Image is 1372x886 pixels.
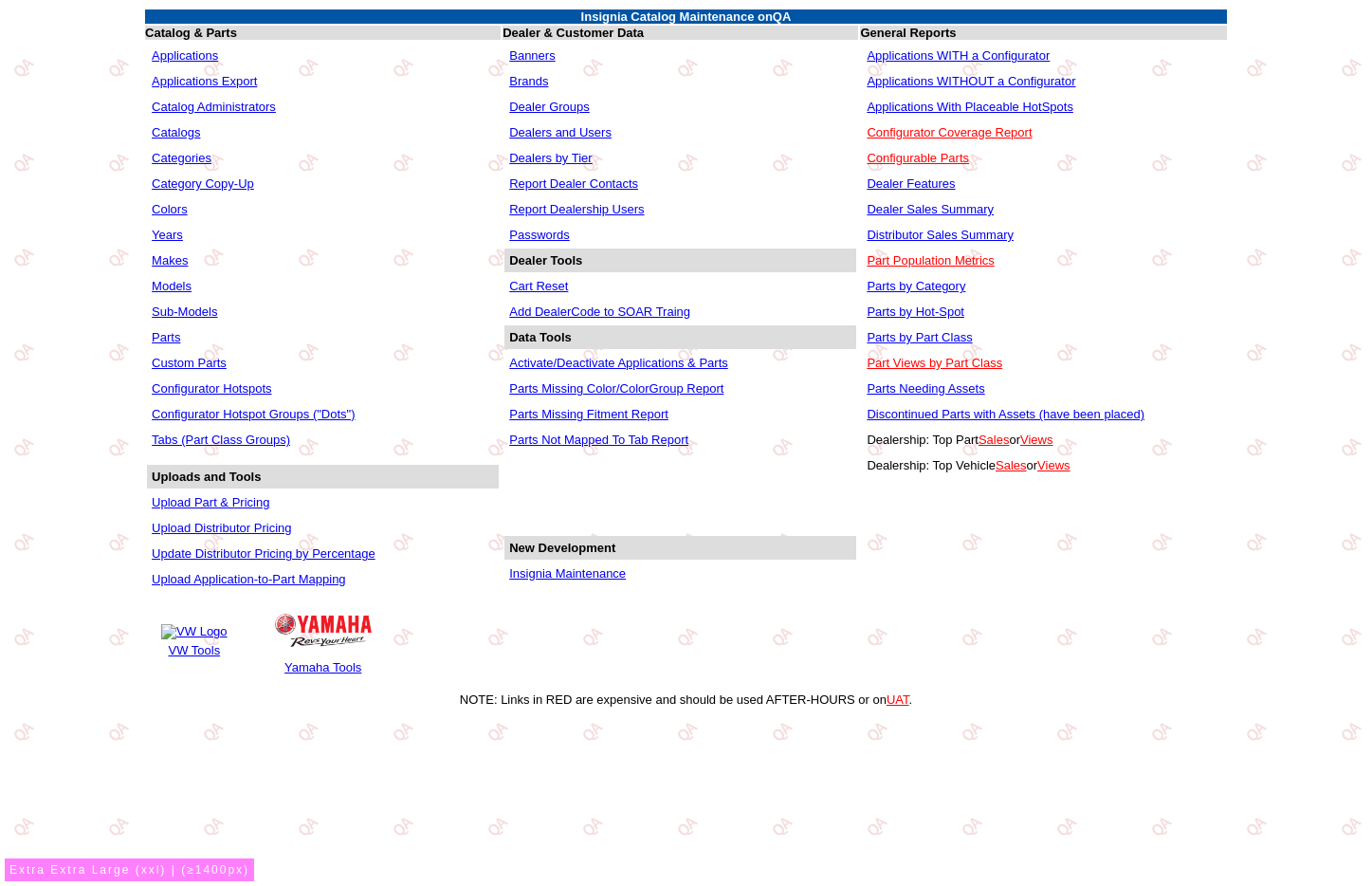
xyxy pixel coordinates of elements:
a: Report Dealership Users [509,202,644,216]
b: Data Tools [509,330,572,344]
a: Parts by Hot-Spot [867,305,964,319]
a: Applications Export [152,74,257,88]
b: New Development [509,541,615,555]
a: Update Distributor Pricing by Percentage [152,546,375,561]
a: Banners [509,48,555,63]
a: Applications [152,48,218,63]
a: Dealer Groups [509,100,590,114]
a: Parts Missing Fitment Report [509,407,668,421]
b: Uploads and Tools [152,470,261,484]
a: Applications WITH a Configurator [867,48,1050,63]
a: Applications With Placeable HotSpots [867,100,1073,114]
a: Configurator Hotspot Groups ("Dots") [152,407,355,421]
a: VW Logo VW Tools [158,621,229,660]
img: Yamaha Logo [275,614,372,647]
a: Colors [152,202,188,216]
a: Part Views by Part Class [867,356,1002,370]
a: Upload Distributor Pricing [152,521,291,535]
a: Dealer Sales Summary [867,202,994,216]
td: VW Tools [160,642,228,658]
a: Passwords [509,228,570,242]
a: Applications WITHOUT a Configurator [867,74,1075,88]
a: Years [152,228,183,242]
a: Category Copy-Up [152,176,254,191]
a: Configurator Hotspots [152,381,271,396]
a: Tabs (Part Class Groups) [152,433,290,447]
a: Sub-Models [152,305,217,319]
a: Yamaha Logo Yamaha Tools [272,604,375,677]
a: Views [1020,433,1052,447]
a: Custom Parts [152,356,227,370]
a: Upload Part & Pricing [152,495,269,509]
a: Part Population Metrics [867,253,994,268]
td: Dealership: Top Part or [862,428,1225,452]
a: Parts by Part Class [867,330,972,344]
a: Catalog Administrators [152,100,276,114]
a: Models [152,279,192,293]
b: General Reports [860,26,956,40]
a: Distributor Sales Summary [867,228,1014,242]
a: Catalogs [152,125,200,139]
a: Dealers and Users [509,125,612,139]
a: Parts Not Mapped To Tab Report [509,433,688,447]
a: Views [1037,458,1070,472]
div: NOTE: Links in RED are expensive and should be used AFTER-HOURS or on . [8,692,1364,707]
a: Parts Missing Color/ColorGroup Report [509,381,723,396]
a: Configurator Coverage Report [867,125,1032,139]
a: Parts [152,330,180,344]
a: Activate/Deactivate Applications & Parts [509,356,728,370]
span: QA [773,9,792,24]
a: Categories [152,151,211,165]
a: Sales [996,458,1027,472]
b: Dealer Tools [509,253,582,268]
a: Report Dealer Contacts [509,176,638,191]
a: Sales [979,433,1010,447]
a: Dealer Features [867,176,955,191]
a: Parts by Category [867,279,965,293]
td: Insignia Catalog Maintenance on [145,9,1227,24]
img: VW Logo [161,624,227,639]
td: Yamaha Tools [274,659,373,675]
a: Upload Application-to-Part Mapping [152,572,346,586]
a: Insignia Maintenance [509,566,626,581]
a: Cart Reset [509,279,568,293]
a: UAT [887,692,909,707]
a: Brands [509,74,548,88]
a: Configurable Parts [867,151,969,165]
a: Discontinued Parts with Assets (have been placed) [867,407,1144,421]
a: Parts Needing Assets [867,381,984,396]
b: Dealer & Customer Data [503,26,644,40]
a: Dealers by Tier [509,151,592,165]
a: Makes [152,253,188,268]
td: Dealership: Top Vehicle or [862,453,1225,477]
a: Add DealerCode to SOAR Traing [509,305,690,319]
b: Catalog & Parts [145,26,237,40]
